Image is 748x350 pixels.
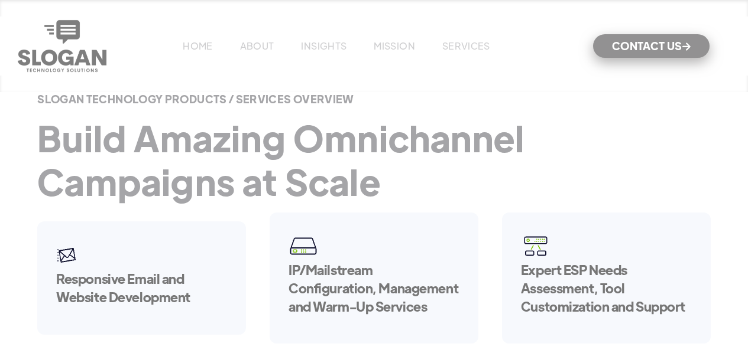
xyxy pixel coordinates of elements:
[56,270,227,306] h5: Responsive Email and Website Development
[15,17,109,75] a: home
[521,261,692,315] h5: Expert ESP Needs Assessment, Tool Customization and Support
[240,40,274,52] a: ABOUT
[374,40,415,52] a: MISSION
[289,261,459,315] h5: IP/Mailstream Configuration, Management and Warm-Up Services
[442,40,490,52] a: SERVICES
[682,42,691,50] span: 
[37,116,711,203] h1: Build Amazing Omnichannel Campaigns at Scale
[593,34,710,58] a: CONTACT US
[37,92,711,106] h5: SLOGAN TECHNOLOGY PRODUCTS / SERVICES OVERVIEW
[301,40,347,52] a: INSIGHTS
[183,40,212,52] a: HOME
